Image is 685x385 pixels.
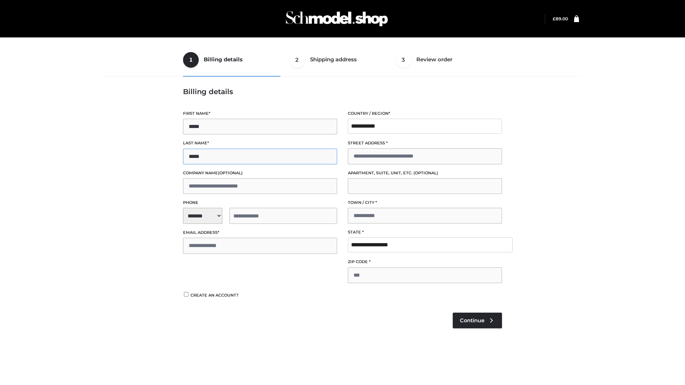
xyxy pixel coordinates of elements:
span: (optional) [218,170,243,175]
label: Country / Region [348,110,502,117]
label: Phone [183,199,337,206]
label: Town / City [348,199,502,206]
a: Continue [453,313,502,328]
span: (optional) [413,170,438,175]
label: Last name [183,140,337,147]
img: Schmodel Admin 964 [283,5,390,33]
input: Create an account? [183,292,189,297]
label: First name [183,110,337,117]
label: State [348,229,502,236]
label: Company name [183,170,337,176]
label: Street address [348,140,502,147]
a: £89.00 [553,16,568,21]
label: Apartment, suite, unit, etc. [348,170,502,176]
bdi: 89.00 [553,16,568,21]
span: Continue [460,317,484,324]
span: Create an account? [191,293,239,298]
h3: Billing details [183,87,502,96]
span: £ [553,16,555,21]
label: ZIP Code [348,258,502,265]
label: Email address [183,229,337,236]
